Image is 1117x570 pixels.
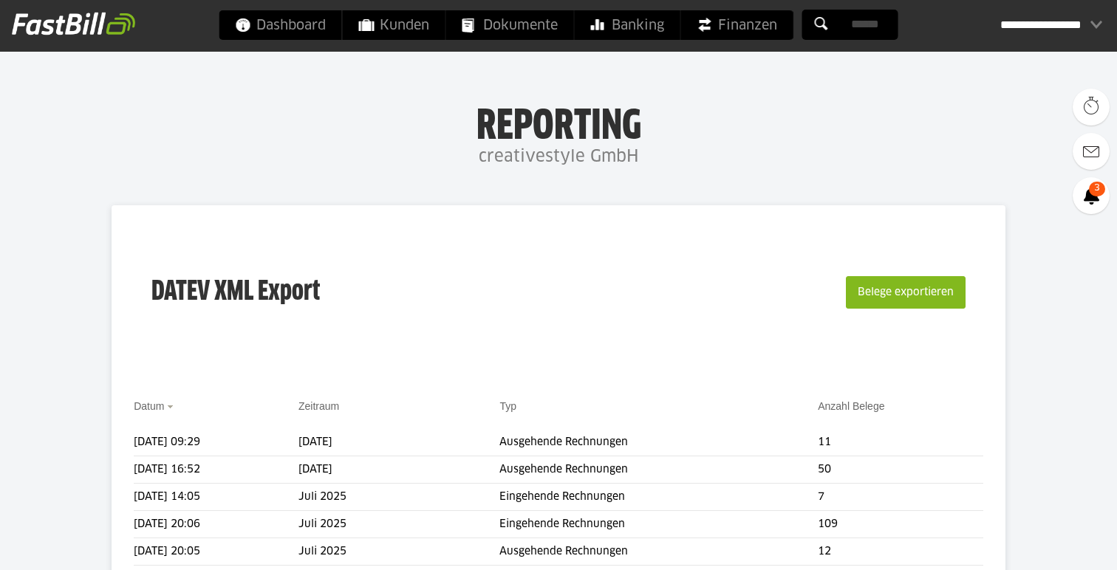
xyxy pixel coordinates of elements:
[697,10,777,40] span: Finanzen
[499,484,818,511] td: Eingehende Rechnungen
[575,10,680,40] a: Banking
[298,538,499,566] td: Juli 2025
[12,12,135,35] img: fastbill_logo_white.png
[151,245,320,340] h3: DATEV XML Export
[818,484,983,511] td: 7
[298,511,499,538] td: Juli 2025
[818,511,983,538] td: 109
[1002,526,1102,563] iframe: Öffnet ein Widget, in dem Sie weitere Informationen finden
[134,484,298,511] td: [DATE] 14:05
[134,511,298,538] td: [DATE] 20:06
[298,429,499,456] td: [DATE]
[148,104,969,142] h1: Reporting
[298,456,499,484] td: [DATE]
[462,10,558,40] span: Dokumente
[134,400,164,412] a: Datum
[446,10,574,40] a: Dokumente
[818,456,983,484] td: 50
[499,400,516,412] a: Typ
[499,429,818,456] td: Ausgehende Rechnungen
[818,429,983,456] td: 11
[298,484,499,511] td: Juli 2025
[167,405,177,408] img: sort_desc.gif
[591,10,664,40] span: Banking
[818,538,983,566] td: 12
[681,10,793,40] a: Finanzen
[236,10,326,40] span: Dashboard
[134,538,298,566] td: [DATE] 20:05
[359,10,429,40] span: Kunden
[846,276,966,309] button: Belege exportieren
[134,456,298,484] td: [DATE] 16:52
[298,400,339,412] a: Zeitraum
[1073,177,1110,214] a: 3
[1089,182,1105,196] span: 3
[343,10,445,40] a: Kunden
[134,429,298,456] td: [DATE] 09:29
[818,400,884,412] a: Anzahl Belege
[499,538,818,566] td: Ausgehende Rechnungen
[499,456,818,484] td: Ausgehende Rechnungen
[499,511,818,538] td: Eingehende Rechnungen
[219,10,342,40] a: Dashboard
